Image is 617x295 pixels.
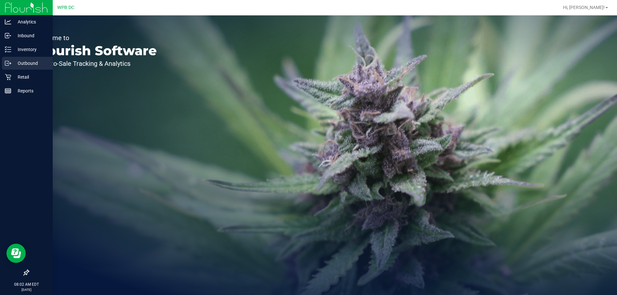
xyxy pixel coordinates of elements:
[35,35,157,41] p: Welcome to
[6,244,26,263] iframe: Resource center
[5,88,11,94] inline-svg: Reports
[5,60,11,66] inline-svg: Outbound
[5,32,11,39] inline-svg: Inbound
[11,46,50,53] p: Inventory
[563,5,605,10] span: Hi, [PERSON_NAME]!
[11,59,50,67] p: Outbound
[35,44,157,57] p: Flourish Software
[35,60,157,67] p: Seed-to-Sale Tracking & Analytics
[11,87,50,95] p: Reports
[3,282,50,287] p: 08:02 AM EDT
[3,287,50,292] p: [DATE]
[11,73,50,81] p: Retail
[11,32,50,39] p: Inbound
[57,5,74,10] span: WPB DC
[5,74,11,80] inline-svg: Retail
[11,18,50,26] p: Analytics
[5,19,11,25] inline-svg: Analytics
[5,46,11,53] inline-svg: Inventory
